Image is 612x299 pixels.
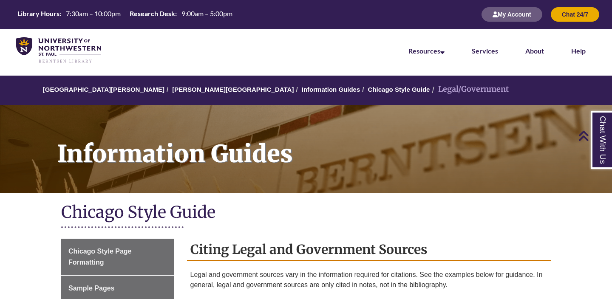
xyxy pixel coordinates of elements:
span: Chicago Style Page Formatting [68,248,132,266]
a: Resources [408,47,445,55]
span: 9:00am – 5:00pm [181,9,232,17]
a: Chicago Style Page Formatting [61,239,174,275]
a: Help [571,47,586,55]
span: Sample Pages [68,285,115,292]
a: Information Guides [302,86,360,93]
a: Hours Today [14,9,236,20]
a: My Account [482,11,542,18]
h2: Citing Legal and Government Sources [187,239,551,261]
a: [GEOGRAPHIC_DATA][PERSON_NAME] [43,86,164,93]
h1: Chicago Style Guide [61,202,551,224]
a: Back to Top [578,130,610,141]
button: My Account [482,7,542,22]
th: Research Desk: [126,9,178,18]
span: 7:30am – 10:00pm [66,9,121,17]
li: Legal/Government [430,83,509,96]
th: Library Hours: [14,9,62,18]
a: Chat 24/7 [551,11,599,18]
img: UNWSP Library Logo [16,37,101,64]
a: About [525,47,544,55]
p: Legal and government sources vary in the information required for citations. See the examples bel... [190,270,548,290]
a: [PERSON_NAME][GEOGRAPHIC_DATA] [172,86,294,93]
a: Chicago Style Guide [368,86,430,93]
h1: Information Guides [48,105,612,182]
a: Services [472,47,498,55]
button: Chat 24/7 [551,7,599,22]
